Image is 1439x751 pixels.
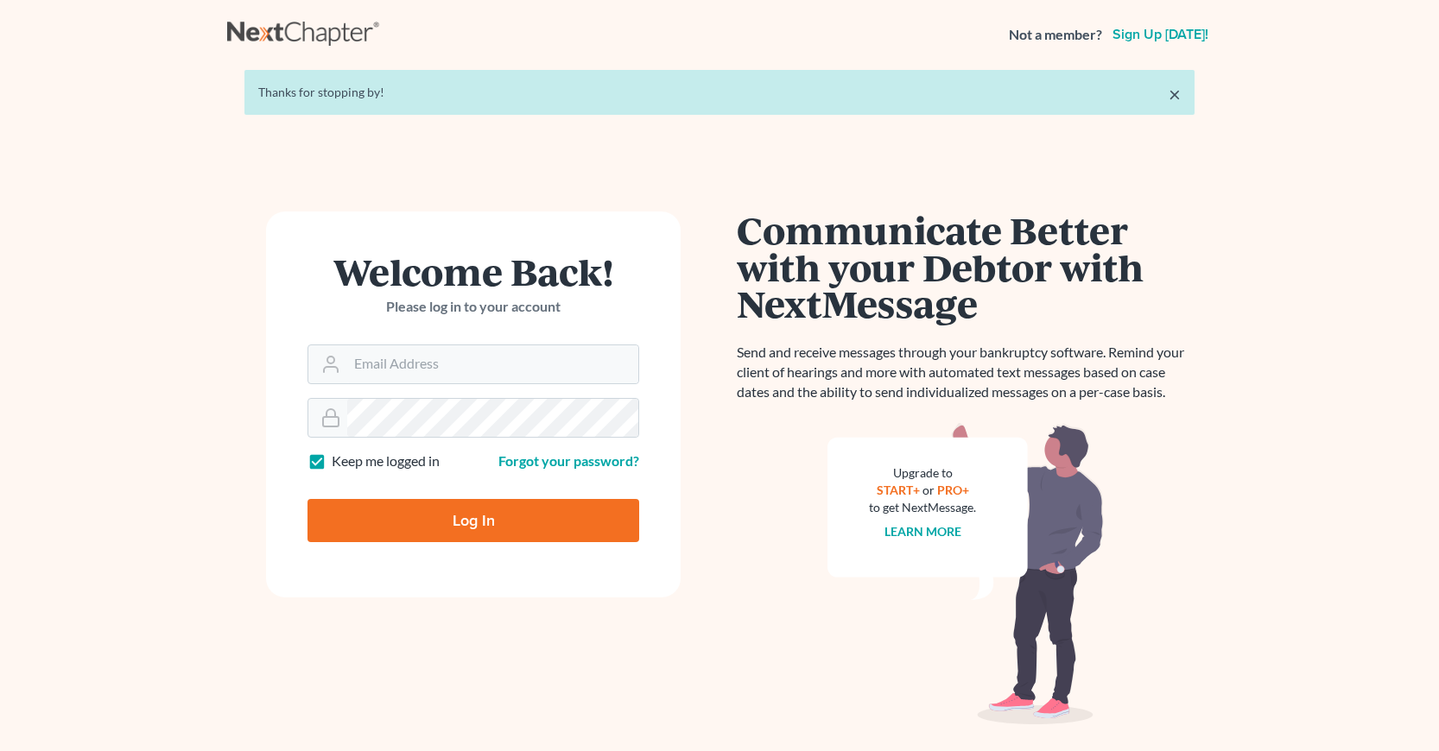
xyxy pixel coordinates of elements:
p: Send and receive messages through your bankruptcy software. Remind your client of hearings and mo... [737,343,1195,402]
label: Keep me logged in [332,451,440,471]
a: × [1169,84,1181,104]
p: Please log in to your account [307,297,639,317]
strong: Not a member? [1009,25,1102,45]
input: Email Address [347,345,638,383]
span: or [922,483,935,497]
div: Thanks for stopping by! [258,84,1181,101]
a: Forgot your password? [498,452,639,469]
div: Upgrade to [869,464,976,482]
a: Sign up [DATE]! [1109,28,1212,41]
a: Learn more [884,524,961,539]
h1: Welcome Back! [307,253,639,290]
a: START+ [877,483,920,497]
h1: Communicate Better with your Debtor with NextMessage [737,211,1195,322]
a: PRO+ [937,483,969,497]
img: nextmessage_bg-59042aed3d76b12b5cd301f8e5b87938c9018125f34e5fa2b7a6b67550977c72.svg [827,423,1104,725]
input: Log In [307,499,639,542]
div: to get NextMessage. [869,499,976,516]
